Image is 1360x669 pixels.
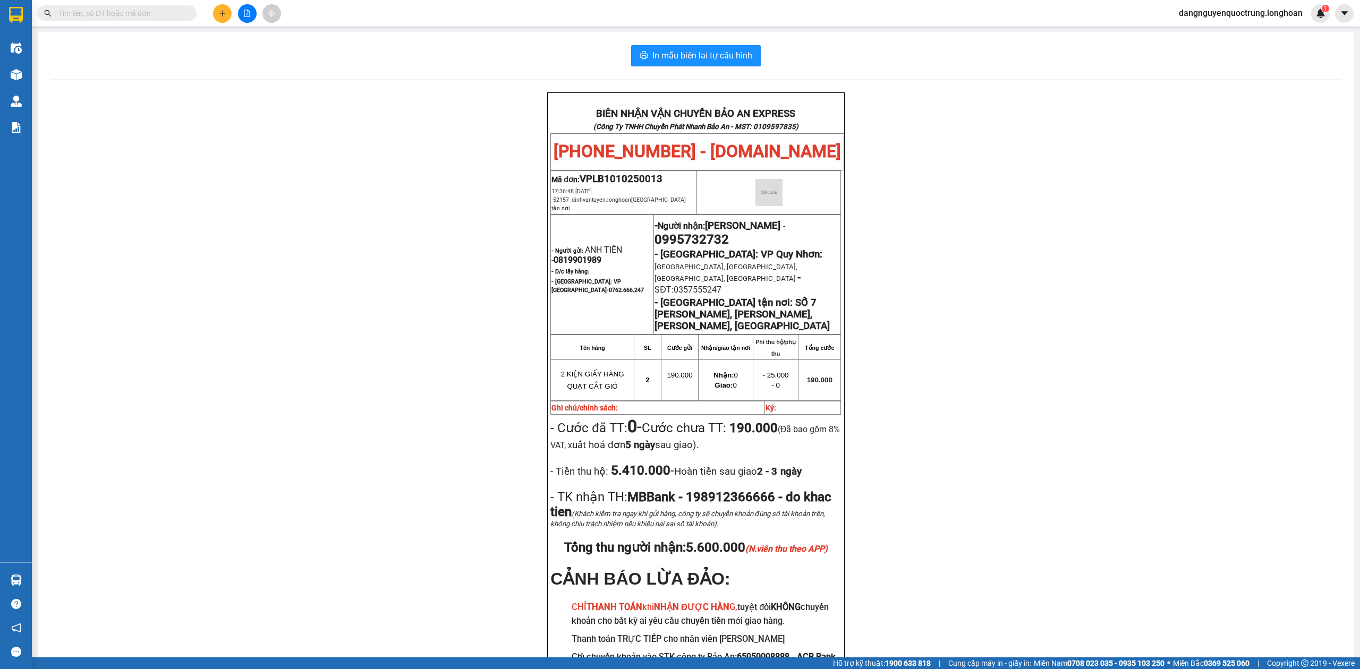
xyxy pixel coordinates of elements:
[561,370,624,390] span: 2 KIỆN GIẤY HÀNG QUẠT CẮT GIÓ
[654,297,793,308] strong: - [GEOGRAPHIC_DATA] tận nơi:
[654,297,830,332] strong: SỐ 7 [PERSON_NAME], [PERSON_NAME], [PERSON_NAME], [GEOGRAPHIC_DATA]
[11,574,22,586] img: warehouse-icon
[11,122,22,133] img: solution-icon
[609,287,644,294] span: 0762.666.247
[550,421,641,435] span: - Cước đã TT:
[755,179,783,206] img: qr-code
[550,421,840,451] span: Cước chưa TT:
[654,248,822,260] span: - [GEOGRAPHIC_DATA]: VP Quy Nhơn:
[654,220,780,231] strong: -
[551,175,662,184] span: Mã đơn:
[805,345,834,351] strong: Tổng cước
[771,602,801,612] strong: KHÔNG
[9,7,23,23] img: logo-vxr
[551,278,644,294] span: - [GEOGRAPHIC_DATA]: VP [GEOGRAPHIC_DATA]-
[755,339,796,357] strong: Phí thu hộ/phụ thu
[551,247,583,254] strong: - Người gửi:
[654,263,797,282] span: [GEOGRAPHIC_DATA], [GEOGRAPHIC_DATA], [GEOGRAPHIC_DATA], [GEOGRAPHIC_DATA]
[1316,8,1325,18] img: icon-new-feature
[243,10,251,17] span: file-add
[771,381,780,389] span: - 0
[1340,8,1349,18] span: caret-down
[11,42,22,54] img: warehouse-icon
[1335,4,1354,23] button: caret-down
[550,424,840,450] span: (Đã bao gồm 8% VAT, x
[948,657,1031,669] span: Cung cấp máy in - giấy in:
[572,632,841,646] h3: Thanh toán TRỰC TIẾP cho nhân viên [PERSON_NAME]
[550,510,824,528] span: (Khách kiểm tra ngay khi gửi hàng, công ty sẽ chuyển khoản đúng số tài khoản trên, không chịu trá...
[1204,659,1249,667] strong: 0369 525 060
[631,45,761,66] button: printerIn mẫu biên lai tự cấu hình
[644,345,651,351] strong: SL
[58,7,184,19] input: Tìm tên, số ĐT hoặc mã đơn
[627,416,642,436] span: -
[551,268,589,275] strong: - D/c lấy hàng:
[1034,657,1164,669] span: Miền Nam
[766,404,776,412] strong: Ký:
[572,439,699,451] span: uất hoá đơn sau giao).
[554,141,841,161] span: [PHONE_NUMBER] - [DOMAIN_NAME]
[686,540,828,555] span: 5.600.000
[11,647,21,657] span: message
[596,108,795,119] strong: BIÊN NHẬN VẬN CHUYỂN BẢO AN EXPRESS
[268,10,275,17] span: aim
[885,659,931,667] strong: 1900 633 818
[1301,659,1308,667] span: copyright
[44,10,52,17] span: search
[11,69,22,80] img: warehouse-icon
[645,376,649,384] span: 2
[551,245,622,265] span: ANH TIẾN -
[608,463,802,478] span: -
[572,602,737,612] span: CHỈ khi G,
[715,381,736,389] span: 0
[550,466,608,477] span: - Tiền thu hộ:
[580,173,662,185] span: VPLB1010250013
[550,569,730,588] span: CẢNH BÁO LỪA ĐẢO:
[586,602,642,612] strong: THANH TOÁN
[564,540,828,555] span: Tổng thu người nhận:
[593,123,798,131] strong: (Công Ty TNHH Chuyển Phát Nhanh Bảo An - MST: 0109597835)
[654,602,729,612] strong: NHẬN ĐƯỢC HÀN
[11,623,21,633] span: notification
[757,466,802,477] strong: 2 - 3
[713,371,738,379] span: 0
[701,345,750,351] strong: Nhận/giao tận nơi
[939,657,940,669] span: |
[554,255,601,265] span: 0819901989
[213,4,232,23] button: plus
[674,466,802,477] span: Hoàn tiền sau giao
[262,4,281,23] button: aim
[667,345,692,351] strong: Cước gửi
[729,421,778,435] strong: 190.000
[667,371,692,379] span: 190.000
[654,285,674,295] span: SĐT:
[1173,657,1249,669] span: Miền Bắc
[238,4,257,23] button: file-add
[654,232,729,247] span: 0995732732
[580,345,605,351] strong: Tên hàng
[551,188,686,212] span: 17:36:48 [DATE] -
[627,416,637,436] strong: 0
[551,404,618,412] strong: Ghi chú/chính sách:
[833,657,931,669] span: Hỗ trợ kỹ thuật:
[640,51,648,61] span: printer
[1167,661,1170,665] span: ⚪️
[745,544,828,554] em: (N.viên thu theo APP)
[674,285,721,295] span: 0357555247
[551,196,686,212] span: 52157_dinhvantuyen.longhoan
[219,10,226,17] span: plus
[1067,659,1164,667] strong: 0708 023 035 - 0935 103 250
[715,381,733,389] strong: Giao:
[797,272,801,284] span: -
[11,599,21,609] span: question-circle
[713,371,734,379] strong: Nhận:
[658,221,780,231] span: Người nhận:
[780,466,802,477] span: ngày
[625,439,655,451] strong: 5 ngày
[1322,5,1329,12] sup: 1
[1170,6,1311,20] span: dangnguyenquoctrung.longhoan
[11,96,22,107] img: warehouse-icon
[1323,5,1327,12] span: 1
[1257,657,1259,669] span: |
[763,371,789,379] span: - 25.000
